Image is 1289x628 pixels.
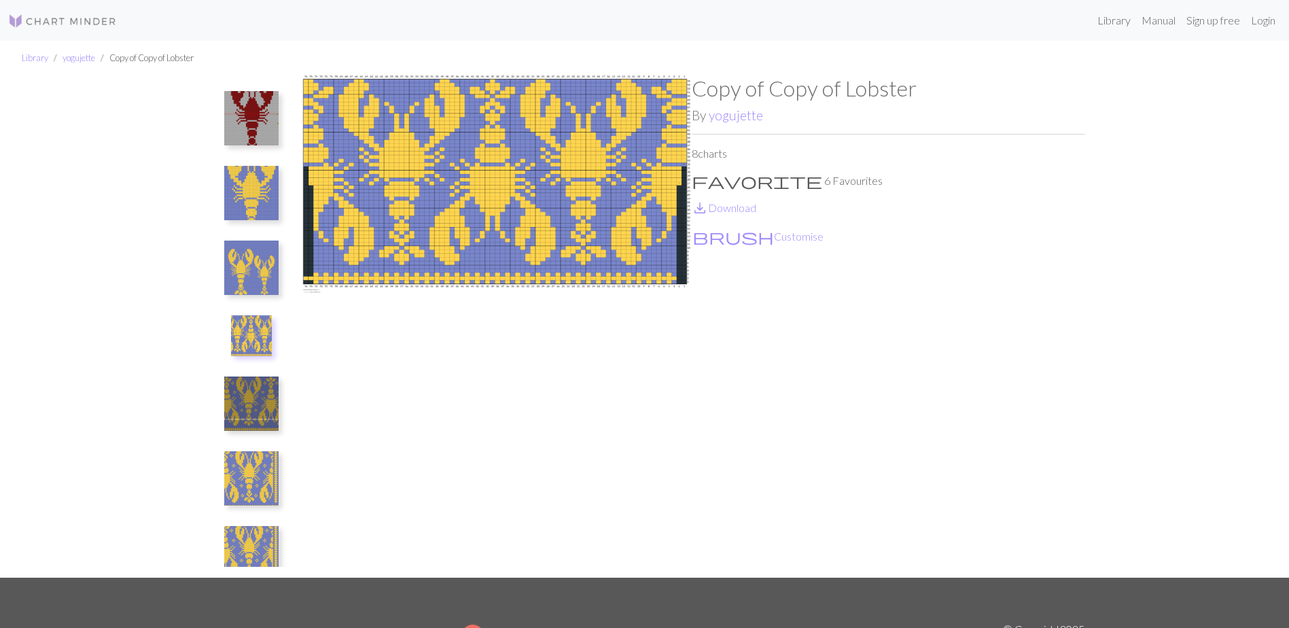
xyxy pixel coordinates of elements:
h1: Copy of Copy of Lobster [692,75,1085,101]
a: yogujette [63,52,95,63]
img: Size Variations of Lobsters [224,241,279,295]
img: Actual Lobster Sleeve [231,315,272,356]
p: 6 Favourites [692,173,1085,189]
a: Login [1246,7,1281,34]
i: Favourite [692,173,822,189]
img: Actual Lobster Sleeve [298,75,692,578]
li: Copy of Copy of Lobster [95,52,194,65]
span: brush [692,227,774,246]
img: Copy of Actual Body Chart [224,451,279,506]
img: Lobster Gauge [224,166,279,220]
a: Sign up free [1181,7,1246,34]
a: yogujette [709,107,763,123]
a: Manual [1136,7,1181,34]
img: Copy of Copy of Actual Body Chart [224,526,279,580]
button: CustomiseCustomise [692,228,824,245]
img: Lobster [224,91,279,145]
a: DownloadDownload [692,201,756,214]
i: Download [692,200,708,216]
a: Library [22,52,48,63]
i: Customise [692,228,774,245]
img: Logo [8,13,117,29]
img: Actual Body Chart [224,377,279,431]
span: save_alt [692,198,708,217]
p: 8 charts [692,145,1085,162]
a: Library [1092,7,1136,34]
span: favorite [692,171,822,190]
h2: By [692,107,1085,123]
